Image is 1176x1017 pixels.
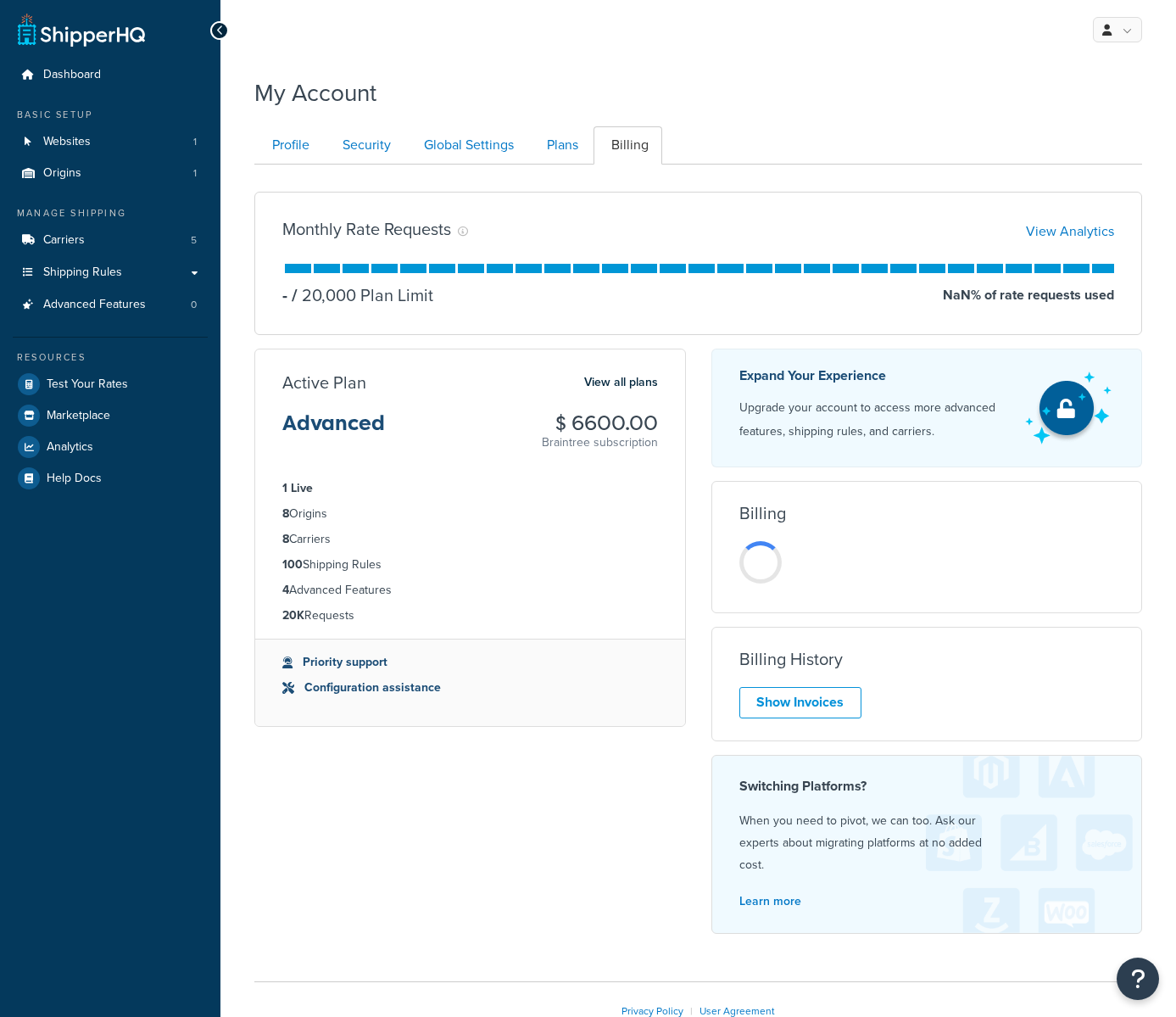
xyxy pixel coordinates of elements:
[406,126,527,165] a: Global Settings
[282,220,451,238] h3: Monthly Rate Requests
[13,350,208,365] div: Resources
[594,126,662,165] a: Billing
[43,68,101,82] span: Dashboard
[282,505,289,522] strong: 8
[43,233,85,248] span: Carriers
[13,59,208,91] a: Dashboard
[739,504,786,522] h3: Billing
[292,282,298,308] span: /
[542,412,658,434] h3: $ 6600.00
[529,126,592,165] a: Plans
[13,289,208,321] a: Advanced Features 0
[282,556,658,574] li: Shipping Rules
[13,158,208,189] a: Origins 1
[711,349,1143,467] a: Expand Your Experience Upgrade your account to access more advanced features, shipping rules, and...
[13,126,208,158] li: Websites
[282,606,658,625] li: Requests
[13,158,208,189] li: Origins
[13,108,208,122] div: Basic Setup
[282,283,287,307] p: -
[282,679,658,697] li: Configuration assistance
[13,126,208,158] a: Websites 1
[1117,958,1159,1000] button: Open Resource Center
[943,283,1114,307] p: NaN % of rate requests used
[739,364,1011,388] p: Expand Your Experience
[43,135,91,149] span: Websites
[282,606,304,624] strong: 20K
[282,530,289,548] strong: 8
[254,76,376,109] h1: My Account
[325,126,404,165] a: Security
[542,434,658,451] p: Braintree subscription
[739,810,1115,876] p: When you need to pivot, we can too. Ask our experts about migrating platforms at no added cost.
[191,298,197,312] span: 0
[282,556,303,573] strong: 100
[43,265,122,280] span: Shipping Rules
[43,166,81,181] span: Origins
[254,126,323,165] a: Profile
[47,440,93,455] span: Analytics
[739,396,1011,444] p: Upgrade your account to access more advanced features, shipping rules, and carriers.
[47,472,102,486] span: Help Docs
[13,400,208,431] a: Marketplace
[47,409,110,423] span: Marketplace
[13,289,208,321] li: Advanced Features
[13,257,208,288] a: Shipping Rules
[282,412,385,448] h3: Advanced
[282,581,289,599] strong: 4
[282,373,366,392] h3: Active Plan
[739,776,1115,796] h4: Switching Platforms?
[282,479,313,497] strong: 1 Live
[18,13,145,47] a: ShipperHQ Home
[13,225,208,256] li: Carriers
[282,653,658,672] li: Priority support
[739,650,843,668] h3: Billing History
[282,530,658,549] li: Carriers
[287,283,433,307] p: 20,000 Plan Limit
[282,581,658,600] li: Advanced Features
[13,206,208,221] div: Manage Shipping
[739,687,861,718] a: Show Invoices
[739,892,801,910] a: Learn more
[47,377,128,392] span: Test Your Rates
[282,505,658,523] li: Origins
[193,135,197,149] span: 1
[193,166,197,181] span: 1
[13,225,208,256] a: Carriers 5
[13,369,208,400] a: Test Your Rates
[584,372,658,394] a: View all plans
[13,463,208,494] a: Help Docs
[191,233,197,248] span: 5
[13,432,208,462] a: Analytics
[1026,221,1114,241] a: View Analytics
[43,298,146,312] span: Advanced Features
